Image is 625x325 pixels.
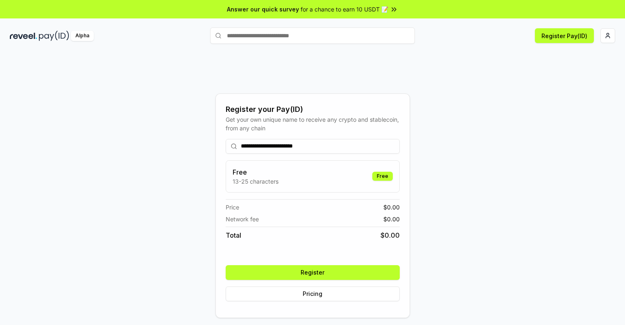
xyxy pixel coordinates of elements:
[301,5,388,14] span: for a chance to earn 10 USDT 📝
[226,104,400,115] div: Register your Pay(ID)
[226,115,400,132] div: Get your own unique name to receive any crypto and stablecoin, from any chain
[226,265,400,280] button: Register
[71,31,94,41] div: Alpha
[383,215,400,223] span: $ 0.00
[227,5,299,14] span: Answer our quick survey
[226,230,241,240] span: Total
[372,172,393,181] div: Free
[233,167,279,177] h3: Free
[535,28,594,43] button: Register Pay(ID)
[226,286,400,301] button: Pricing
[383,203,400,211] span: $ 0.00
[226,203,239,211] span: Price
[380,230,400,240] span: $ 0.00
[226,215,259,223] span: Network fee
[39,31,69,41] img: pay_id
[10,31,37,41] img: reveel_dark
[233,177,279,186] p: 13-25 characters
